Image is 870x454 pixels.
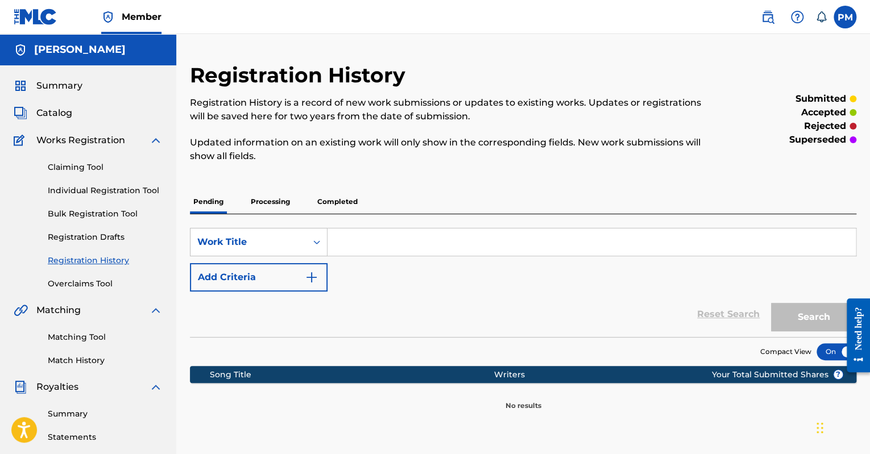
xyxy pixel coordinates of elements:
a: Overclaims Tool [48,278,163,290]
p: accepted [801,106,846,119]
p: Processing [247,190,293,214]
h5: GEMA [34,43,126,56]
img: Accounts [14,43,27,57]
a: Bulk Registration Tool [48,208,163,220]
img: Matching [14,303,28,317]
p: rejected [804,119,846,133]
div: Song Title [210,369,494,381]
a: Matching Tool [48,331,163,343]
img: Catalog [14,106,27,120]
img: help [790,10,804,24]
p: superseded [789,133,846,147]
span: Your Total Submitted Shares [712,369,843,381]
span: Works Registration [36,134,125,147]
span: Member [122,10,161,23]
div: Chat-Widget [813,399,870,454]
p: submitted [796,92,846,106]
img: Royalties [14,380,27,394]
img: expand [149,134,163,147]
div: Help [786,6,809,28]
div: Notifications [815,11,827,23]
div: Writers [494,369,747,381]
img: MLC Logo [14,9,57,25]
span: Compact View [760,347,811,357]
div: Work Title [197,235,300,249]
img: expand [149,303,163,317]
a: Registration History [48,255,163,266]
a: Statements [48,431,163,443]
p: No results [506,387,541,411]
h2: Registration History [190,63,411,88]
p: Pending [190,190,227,214]
span: Summary [36,79,82,93]
a: Match History [48,355,163,366]
img: 9d2ae6d4665cec9f34b9.svg [305,270,318,284]
a: SummarySummary [14,79,82,93]
img: Summary [14,79,27,93]
iframe: Chat Widget [813,399,870,454]
p: Updated information on an existing work will only show in the corresponding fields. New work subm... [190,136,703,163]
form: Search Form [190,228,856,337]
a: Claiming Tool [48,161,163,173]
div: Ziehen [817,411,823,445]
img: Top Rightsholder [101,10,115,24]
p: Completed [314,190,361,214]
span: Royalties [36,380,78,394]
a: Public Search [756,6,779,28]
span: ? [834,370,843,379]
img: Works Registration [14,134,28,147]
a: Summary [48,408,163,420]
span: Matching [36,303,81,317]
a: Registration Drafts [48,231,163,243]
img: search [761,10,774,24]
span: Catalog [36,106,72,120]
div: User Menu [834,6,856,28]
p: Registration History is a record of new work submissions or updates to existing works. Updates or... [190,96,703,123]
img: expand [149,380,163,394]
a: CatalogCatalog [14,106,72,120]
a: Individual Registration Tool [48,185,163,197]
iframe: Resource Center [838,290,870,381]
button: Add Criteria [190,263,328,291]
